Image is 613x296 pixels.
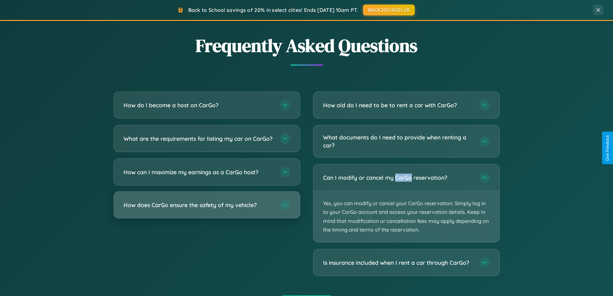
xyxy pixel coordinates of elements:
h3: How do I become a host on CarGo? [124,101,274,109]
h2: Frequently Asked Questions [114,33,500,58]
div: Give Feedback [605,135,610,161]
h3: Can I modify or cancel my CarGo reservation? [323,174,473,182]
h3: What are the requirements for listing my car on CarGo? [124,135,274,143]
h3: Is insurance included when I rent a car through CarGo? [323,259,473,267]
h3: How can I maximize my earnings as a CarGo host? [124,168,274,176]
button: BACK2SCHOOL20 [363,5,415,15]
h3: How does CarGo ensure the safety of my vehicle? [124,201,274,209]
p: Yes, you can modify or cancel your CarGo reservation. Simply log in to your CarGo account and acc... [313,191,499,242]
h3: What documents do I need to provide when renting a car? [323,133,473,149]
span: Back to School savings of 20% in select cities! Ends [DATE] 10am PT. [188,7,358,13]
h3: How old do I need to be to rent a car with CarGo? [323,101,473,109]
